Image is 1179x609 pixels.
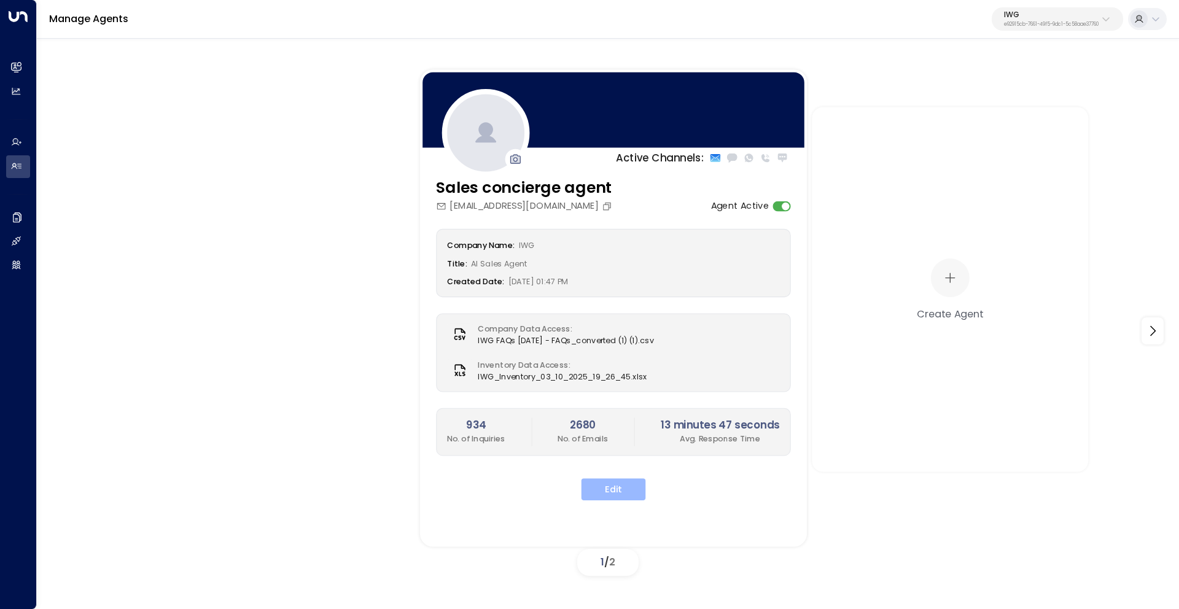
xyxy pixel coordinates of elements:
p: IWG [1004,11,1099,18]
div: / [577,549,639,576]
p: No. of Emails [558,433,608,444]
p: Avg. Response Time [661,433,780,444]
button: IWGe92915cb-7661-49f5-9dc1-5c58aae37760 [992,7,1123,31]
h2: 934 [447,417,505,433]
span: AI Sales Agent [471,258,527,269]
h2: 2680 [558,417,608,433]
p: No. of Inquiries [447,433,505,444]
div: Create Agent [917,306,983,320]
div: [EMAIL_ADDRESS][DOMAIN_NAME] [436,199,615,212]
span: 1 [601,555,604,569]
p: e92915cb-7661-49f5-9dc1-5c58aae37760 [1004,22,1099,27]
label: Agent Active [711,199,769,212]
label: Title: [447,258,467,269]
label: Inventory Data Access: [478,359,641,370]
button: Copy [602,201,615,211]
p: Active Channels: [616,150,704,165]
span: [DATE] 01:47 PM [508,276,568,287]
span: IWG [519,239,535,250]
button: Edit [582,478,646,500]
label: Company Data Access: [478,323,648,335]
span: 2 [609,555,615,569]
span: IWG_Inventory_03_10_2025_19_26_45.xlsx [478,370,647,382]
h2: 13 minutes 47 seconds [661,417,780,433]
span: IWG FAQs [DATE] - FAQs_converted (1) (1).csv [478,335,655,346]
label: Company Name: [447,239,515,250]
label: Created Date: [447,276,504,287]
h3: Sales concierge agent [436,176,615,199]
a: Manage Agents [49,12,128,26]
